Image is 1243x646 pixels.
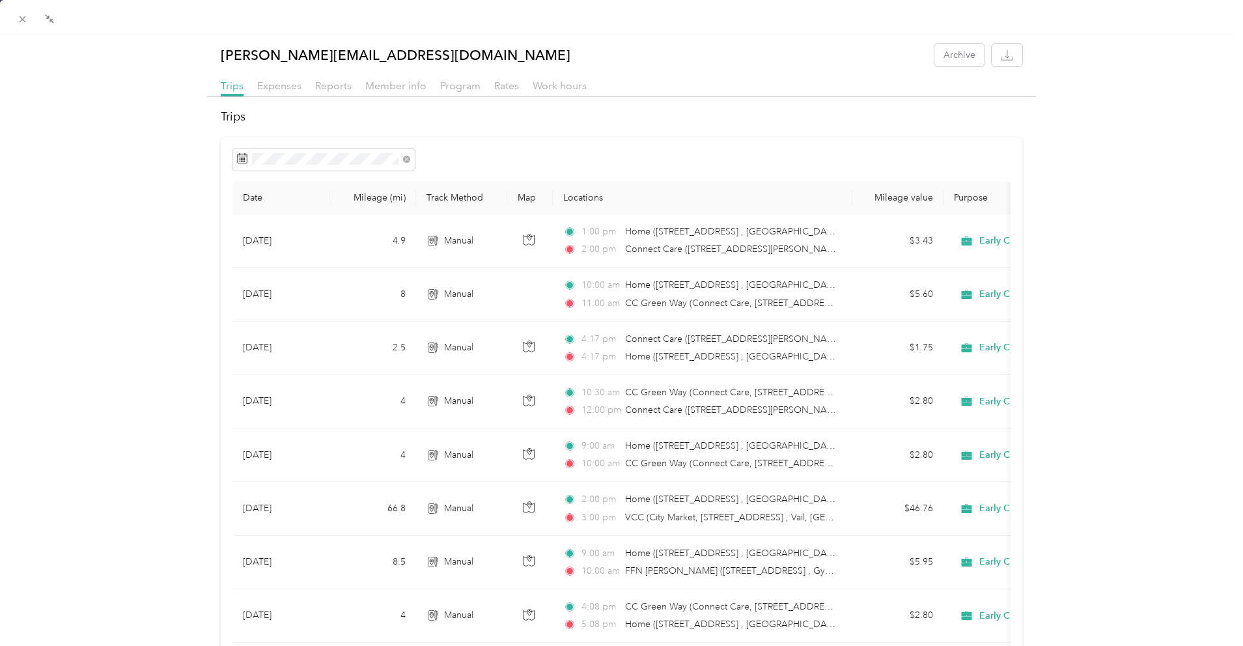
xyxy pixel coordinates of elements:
td: [DATE] [232,214,330,268]
span: 4:08 pm [581,600,619,614]
span: Trips [221,79,244,92]
span: Early Childhood Partners [979,288,1086,300]
span: 9:00 am [581,546,619,561]
td: $2.80 [852,375,943,428]
td: [DATE] [232,268,330,321]
td: 66.8 [330,482,416,535]
span: Home ([STREET_ADDRESS] , [GEOGRAPHIC_DATA], [GEOGRAPHIC_DATA]) [625,619,942,630]
button: Archive [934,44,985,66]
span: Manual [444,394,473,408]
span: CC Green Way (Connect Care, [STREET_ADDRESS] , [GEOGRAPHIC_DATA], [GEOGRAPHIC_DATA]) [625,601,1040,612]
span: 2:00 pm [581,492,619,507]
span: Manual [444,341,473,355]
td: $5.95 [852,536,943,589]
td: $2.80 [852,589,943,643]
span: Manual [444,234,473,248]
span: Work hours [533,79,587,92]
td: $2.80 [852,428,943,482]
span: 4:17 pm [581,350,619,364]
td: 4 [330,375,416,428]
th: Purpose [943,182,1126,214]
span: Home ([STREET_ADDRESS] , [GEOGRAPHIC_DATA], [GEOGRAPHIC_DATA]) [625,548,942,559]
td: 2.5 [330,322,416,375]
p: [PERSON_NAME][EMAIL_ADDRESS][DOMAIN_NAME] [221,44,570,66]
span: 11:00 am [581,296,619,311]
td: 8.5 [330,536,416,589]
span: 2:00 pm [581,242,619,257]
span: Member info [365,79,426,92]
span: Home ([STREET_ADDRESS] , [GEOGRAPHIC_DATA], [GEOGRAPHIC_DATA]) [625,226,942,237]
span: 1:00 pm [581,225,619,239]
td: [DATE] [232,589,330,643]
span: Manual [444,608,473,623]
span: Early Childhood Partners [979,610,1086,622]
span: 12:00 pm [581,403,619,417]
span: 5:08 pm [581,617,619,632]
span: Home ([STREET_ADDRESS] , [GEOGRAPHIC_DATA], [GEOGRAPHIC_DATA]) [625,351,942,362]
th: Date [232,182,330,214]
td: $1.75 [852,322,943,375]
span: FFN [PERSON_NAME] ([STREET_ADDRESS] , Gypsum, [GEOGRAPHIC_DATA]) [625,565,949,576]
span: Rates [494,79,519,92]
span: 10:30 am [581,386,619,400]
th: Locations [553,182,852,214]
td: [DATE] [232,536,330,589]
td: $5.60 [852,268,943,321]
span: Home ([STREET_ADDRESS] , [GEOGRAPHIC_DATA], [GEOGRAPHIC_DATA]) [625,440,942,451]
span: Program [440,79,481,92]
span: VCC (City Market, [STREET_ADDRESS] , Vail, [GEOGRAPHIC_DATA]) [625,512,906,523]
th: Mileage (mi) [330,182,416,214]
span: Connect Care ([STREET_ADDRESS][PERSON_NAME] , [GEOGRAPHIC_DATA], [GEOGRAPHIC_DATA]) [625,333,1046,344]
td: 4.9 [330,214,416,268]
span: 10:00 am [581,564,619,578]
span: 10:00 am [581,456,619,471]
span: Home ([STREET_ADDRESS] , [GEOGRAPHIC_DATA], [GEOGRAPHIC_DATA]) [625,494,942,505]
td: [DATE] [232,428,330,482]
h2: Trips [221,108,1022,126]
span: CC Green Way (Connect Care, [STREET_ADDRESS] , [GEOGRAPHIC_DATA], [GEOGRAPHIC_DATA]) [625,298,1040,309]
span: Expenses [257,79,301,92]
span: 4:17 pm [581,332,619,346]
span: 3:00 pm [581,511,619,525]
td: $46.76 [852,482,943,535]
span: Reports [315,79,352,92]
td: [DATE] [232,322,330,375]
td: 4 [330,589,416,643]
th: Track Method [416,182,507,214]
span: 10:00 am [581,278,619,292]
td: 8 [330,268,416,321]
span: Connect Care ([STREET_ADDRESS][PERSON_NAME] , [GEOGRAPHIC_DATA], [GEOGRAPHIC_DATA]) [625,244,1046,255]
span: Manual [444,555,473,569]
span: 9:00 am [581,439,619,453]
span: Manual [444,501,473,516]
span: Manual [444,287,473,302]
span: Early Childhood Partners [979,556,1086,568]
td: [DATE] [232,482,330,535]
th: Map [507,182,553,214]
span: Early Childhood Partners [979,503,1086,514]
span: CC Green Way (Connect Care, [STREET_ADDRESS] , [GEOGRAPHIC_DATA], [GEOGRAPHIC_DATA]) [625,458,1040,469]
span: Early Childhood Partners [979,342,1086,354]
span: Home ([STREET_ADDRESS] , [GEOGRAPHIC_DATA], [GEOGRAPHIC_DATA]) [625,279,942,290]
td: 4 [330,428,416,482]
iframe: Everlance-gr Chat Button Frame [1170,573,1243,646]
span: Early Childhood Partners [979,235,1086,247]
span: Early Childhood Partners [979,449,1086,461]
th: Mileage value [852,182,943,214]
span: CC Green Way (Connect Care, [STREET_ADDRESS] , [GEOGRAPHIC_DATA], [GEOGRAPHIC_DATA]) [625,387,1040,398]
td: $3.43 [852,214,943,268]
td: [DATE] [232,375,330,428]
span: Early Childhood Partners [979,396,1086,408]
span: Manual [444,448,473,462]
span: Connect Care ([STREET_ADDRESS][PERSON_NAME] , [GEOGRAPHIC_DATA], [GEOGRAPHIC_DATA]) [625,404,1046,415]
